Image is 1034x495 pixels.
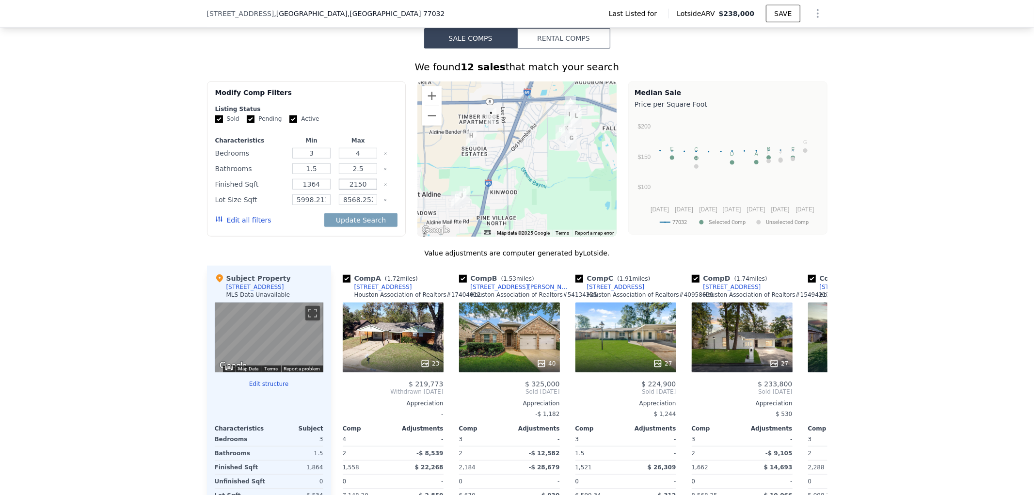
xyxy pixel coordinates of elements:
svg: A chart. [635,111,821,232]
div: Bedrooms [215,146,286,160]
div: Price per Square Foot [635,97,821,111]
div: Appreciation [459,399,560,407]
div: 7410 Fall Creek Bnd [571,111,582,128]
span: 2,184 [459,464,476,471]
span: 1.91 [620,275,633,282]
span: 0 [808,478,812,485]
div: Characteristics [215,137,286,144]
div: Unfinished Sqft [215,475,267,488]
text: Selected Comp [709,219,746,225]
span: $ 14,693 [764,464,793,471]
span: 1.72 [387,275,400,282]
text: K [791,147,795,153]
img: Google [420,224,452,237]
button: Edit all filters [215,215,271,225]
button: Show Options [808,4,827,23]
input: Pending [247,115,255,123]
div: 2 [808,447,857,460]
span: $ 325,000 [525,380,559,388]
text: [DATE] [747,206,765,213]
div: [STREET_ADDRESS] [703,283,761,291]
a: [STREET_ADDRESS][PERSON_NAME] [459,283,572,291]
span: Last Listed for [609,9,661,18]
span: Lotside ARV [677,9,718,18]
div: Finished Sqft [215,177,286,191]
div: Adjustments [626,425,676,432]
div: 1,864 [271,461,323,474]
a: [STREET_ADDRESS] [808,283,877,291]
span: Sold [DATE] [575,388,676,396]
div: Subject Property [215,273,291,283]
span: $ 26,309 [648,464,676,471]
div: Subject [269,425,323,432]
div: Comp C [575,273,654,283]
div: - [395,432,444,446]
span: 2,288 [808,464,825,471]
span: 3 [808,436,812,443]
div: Map [215,303,323,372]
button: Clear [383,167,387,171]
text: D [730,151,734,157]
input: Active [289,115,297,123]
span: $ 530 [776,411,792,417]
a: Open this area in Google Maps (opens a new window) [420,224,452,237]
div: Comp A [343,273,422,283]
div: 14414 Lantana Branch Ln [565,127,576,144]
div: - [628,432,676,446]
button: Toggle fullscreen view [305,306,320,320]
div: 5519 Cannonway Dr [486,108,496,125]
div: Modify Comp Filters [215,88,398,105]
div: Min [290,137,333,144]
text: [DATE] [796,206,814,213]
div: 7019 Dewberry Shores Ln [556,125,566,142]
span: ( miles) [613,275,654,282]
div: 2 [692,447,740,460]
div: 7403 Hickory Canyon Ct [570,107,581,124]
span: 4 [343,436,347,443]
text: [DATE] [699,206,717,213]
div: Appreciation [808,399,909,407]
div: MLS Data Unavailable [226,291,290,299]
a: [STREET_ADDRESS] [343,283,412,291]
a: Terms (opens in new tab) [556,230,569,236]
div: Value adjustments are computer generated by Lotside . [207,248,827,258]
label: Pending [247,115,282,123]
div: Comp D [692,273,771,283]
text: C [694,147,698,153]
div: Bathrooms [215,447,267,460]
button: Zoom out [422,106,442,126]
text: H [694,155,698,161]
button: Clear [383,198,387,202]
text: E [670,146,674,152]
span: Sold [DATE] [692,388,793,396]
text: G [803,139,808,145]
span: , [GEOGRAPHIC_DATA] [274,9,445,18]
text: [DATE] [771,206,790,213]
text: F [791,146,795,152]
div: [STREET_ADDRESS][PERSON_NAME] [471,283,572,291]
div: 14418 Brushy Arbor Ln [561,124,572,140]
div: 4818 Cicada Ln [451,192,462,208]
span: 1,662 [692,464,708,471]
div: 0 [271,475,323,488]
text: [DATE] [675,206,693,213]
div: - [343,407,444,421]
span: -$ 1,182 [535,411,559,417]
span: -$ 8,539 [416,450,443,457]
text: B [767,146,770,152]
div: Houston Association of Realtors # 40958699 [587,291,714,299]
span: Sold [DATE] [808,388,909,396]
div: - [511,475,560,488]
span: $ 224,900 [641,380,676,388]
text: Unselected Comp [766,219,809,225]
text: $200 [638,123,651,130]
div: 2 [343,447,391,460]
div: Comp [459,425,509,432]
div: [STREET_ADDRESS] [226,283,284,291]
div: Appreciation [575,399,676,407]
button: Keyboard shortcuts [484,230,491,235]
span: -$ 12,582 [529,450,560,457]
div: 7231 Willowtex Dr [565,96,576,112]
div: Comp [692,425,742,432]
